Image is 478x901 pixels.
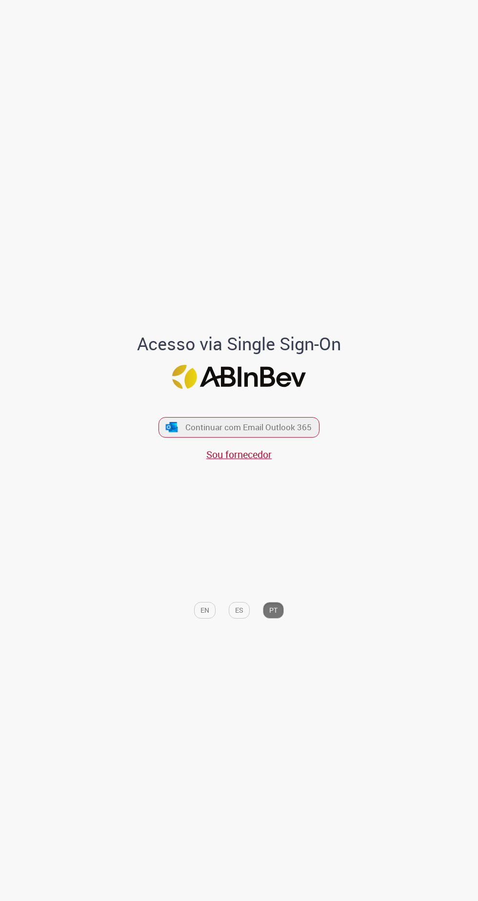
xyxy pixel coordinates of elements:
[165,422,179,432] img: ícone Azure/Microsoft 360
[185,422,312,433] span: Continuar com Email Outlook 365
[63,334,415,354] h1: Acesso via Single Sign-On
[206,448,272,461] a: Sou fornecedor
[194,602,216,619] button: EN
[172,365,306,389] img: Logo ABInBev
[263,602,284,619] button: PT
[159,417,319,437] button: ícone Azure/Microsoft 360 Continuar com Email Outlook 365
[229,602,250,619] button: ES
